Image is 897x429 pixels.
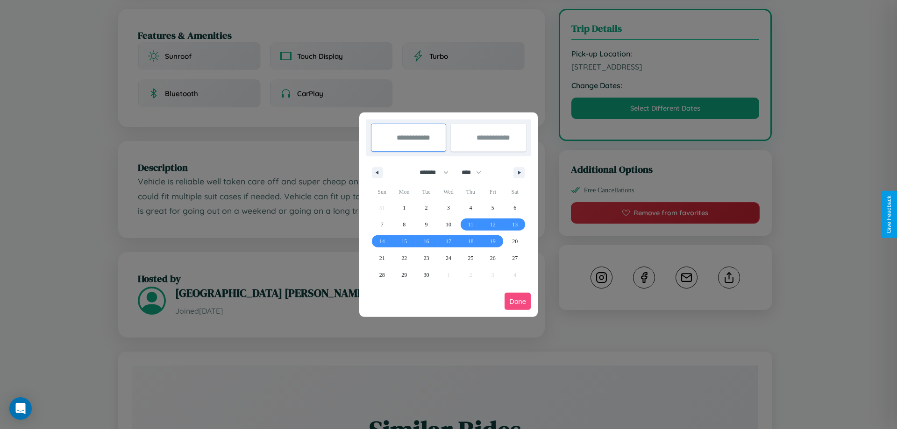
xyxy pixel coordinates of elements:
[468,250,473,267] span: 25
[512,250,518,267] span: 27
[504,184,526,199] span: Sat
[393,199,415,216] button: 1
[437,250,459,267] button: 24
[393,267,415,283] button: 29
[371,184,393,199] span: Sun
[393,250,415,267] button: 22
[460,216,482,233] button: 11
[393,216,415,233] button: 8
[505,293,531,310] button: Done
[403,216,406,233] span: 8
[415,216,437,233] button: 9
[437,184,459,199] span: Wed
[512,233,518,250] span: 20
[460,199,482,216] button: 4
[504,216,526,233] button: 13
[403,199,406,216] span: 1
[468,216,474,233] span: 11
[491,199,494,216] span: 5
[415,250,437,267] button: 23
[504,233,526,250] button: 20
[446,250,451,267] span: 24
[401,250,407,267] span: 22
[437,199,459,216] button: 3
[460,250,482,267] button: 25
[504,199,526,216] button: 6
[447,199,450,216] span: 3
[460,184,482,199] span: Thu
[371,250,393,267] button: 21
[425,199,428,216] span: 2
[415,184,437,199] span: Tue
[401,233,407,250] span: 15
[371,216,393,233] button: 7
[401,267,407,283] span: 29
[425,216,428,233] span: 9
[379,250,385,267] span: 21
[482,184,504,199] span: Fri
[379,233,385,250] span: 14
[424,233,429,250] span: 16
[482,233,504,250] button: 19
[460,233,482,250] button: 18
[482,216,504,233] button: 12
[490,216,496,233] span: 12
[446,233,451,250] span: 17
[424,250,429,267] span: 23
[371,267,393,283] button: 28
[504,250,526,267] button: 27
[886,196,892,233] div: Give Feedback
[393,184,415,199] span: Mon
[437,216,459,233] button: 10
[512,216,518,233] span: 13
[415,267,437,283] button: 30
[371,233,393,250] button: 14
[379,267,385,283] span: 28
[415,233,437,250] button: 16
[490,250,496,267] span: 26
[9,397,32,420] div: Open Intercom Messenger
[482,250,504,267] button: 26
[415,199,437,216] button: 2
[482,199,504,216] button: 5
[513,199,516,216] span: 6
[437,233,459,250] button: 17
[424,267,429,283] span: 30
[381,216,384,233] span: 7
[468,233,473,250] span: 18
[446,216,451,233] span: 10
[393,233,415,250] button: 15
[490,233,496,250] span: 19
[469,199,472,216] span: 4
